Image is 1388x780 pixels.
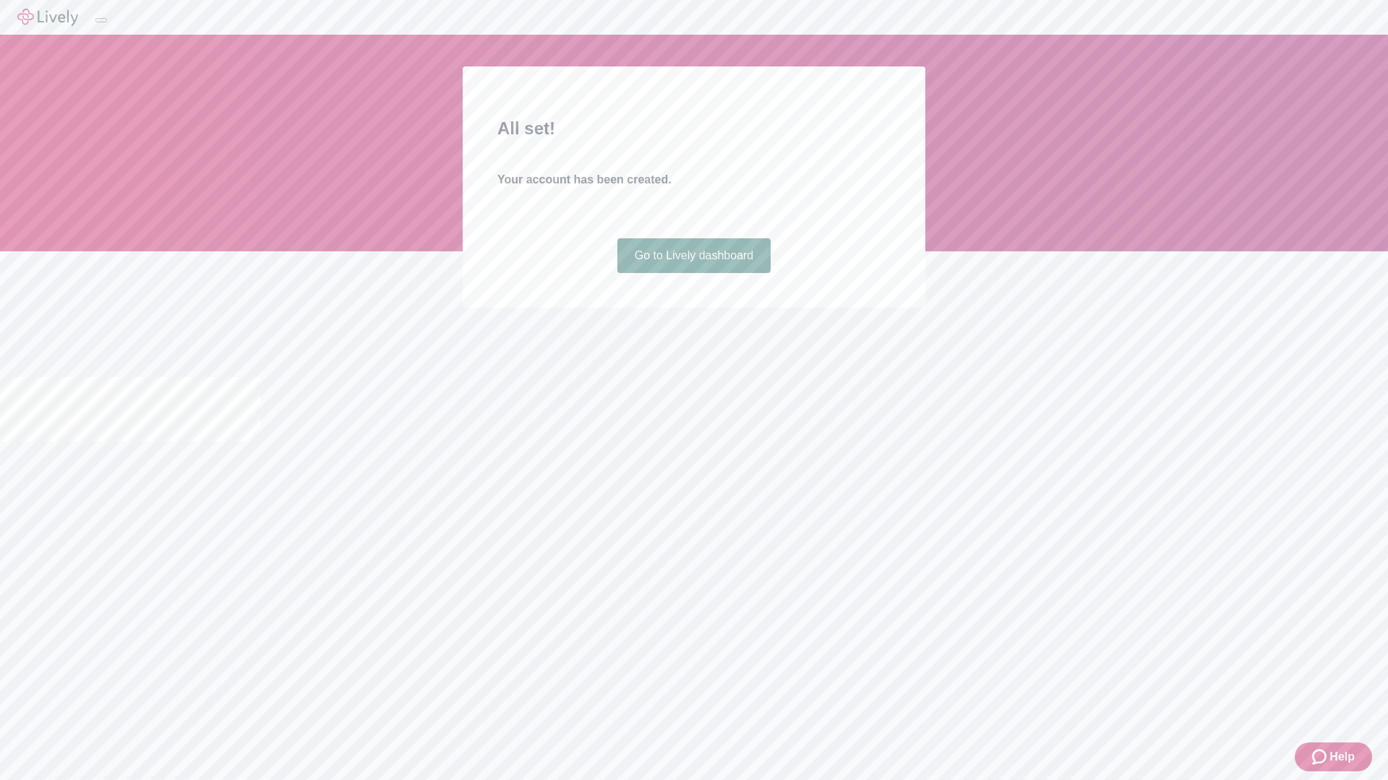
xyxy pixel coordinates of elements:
[617,238,771,273] a: Go to Lively dashboard
[1312,748,1329,766] svg: Zendesk support icon
[1329,748,1355,766] span: Help
[497,171,891,188] h4: Your account has been created.
[1295,742,1372,771] button: Zendesk support iconHelp
[17,9,78,26] img: Lively
[95,18,107,22] button: Log out
[497,116,891,142] h2: All set!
